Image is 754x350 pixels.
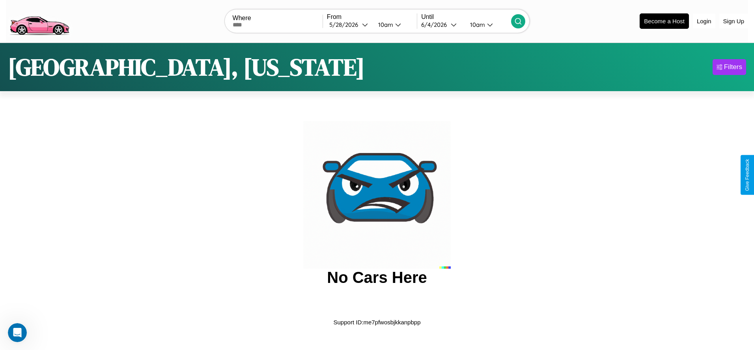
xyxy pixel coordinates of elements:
iframe: Intercom live chat [8,323,27,342]
button: Become a Host [640,13,689,29]
button: 10am [464,21,511,29]
h2: No Cars Here [327,269,427,286]
img: car [303,121,451,269]
div: 6 / 4 / 2026 [421,21,451,28]
div: 5 / 28 / 2026 [329,21,362,28]
button: 5/28/2026 [327,21,372,29]
p: Support ID: me7pfwosbjkkanpbpp [334,317,421,328]
div: Filters [724,63,742,71]
label: From [327,13,417,21]
button: Login [693,14,715,28]
button: Filters [713,59,746,75]
button: 10am [372,21,417,29]
h1: [GEOGRAPHIC_DATA], [US_STATE] [8,51,365,83]
div: Give Feedback [745,159,750,191]
label: Until [421,13,511,21]
div: 10am [466,21,487,28]
button: Sign Up [719,14,748,28]
label: Where [233,15,323,22]
img: logo [6,4,73,37]
div: 10am [374,21,395,28]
